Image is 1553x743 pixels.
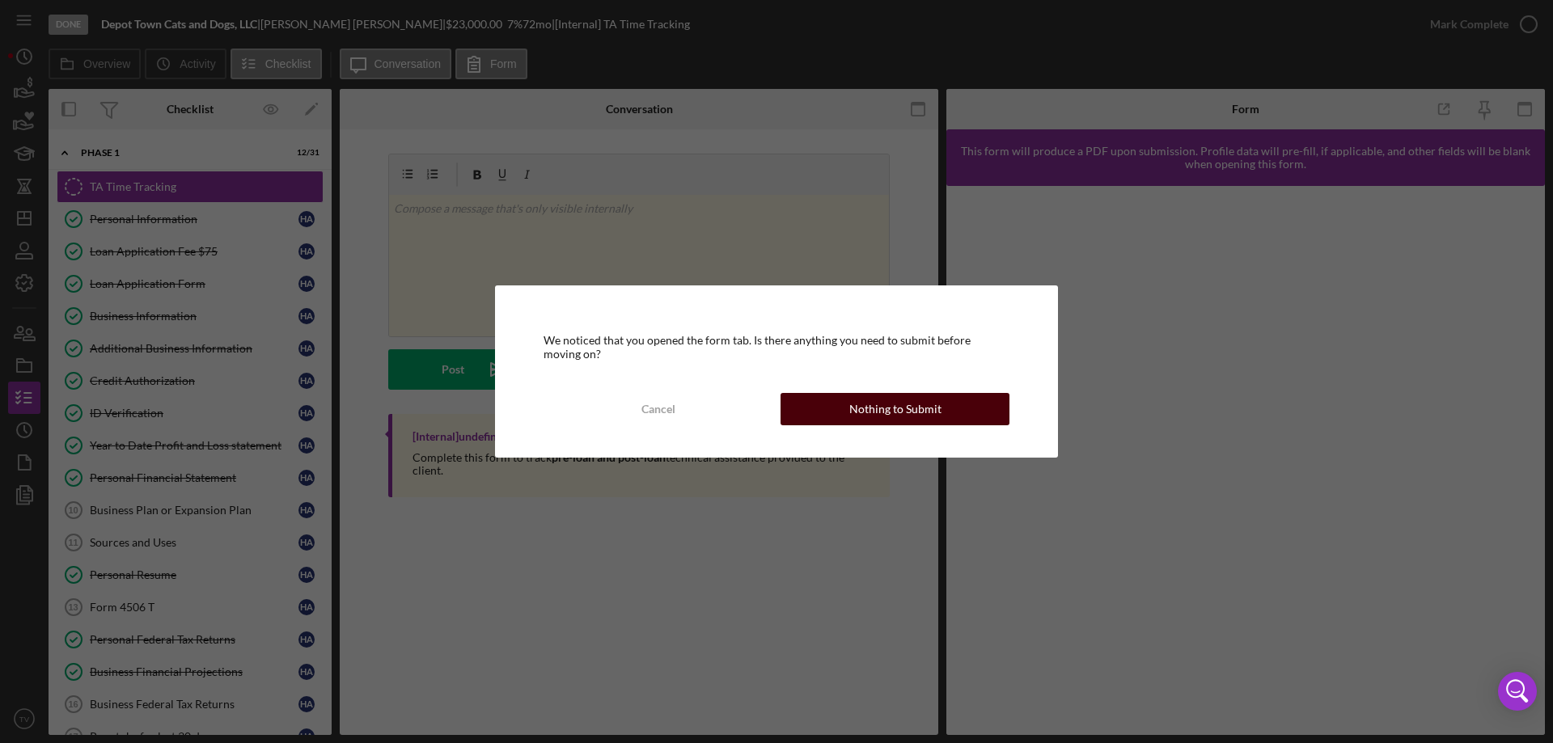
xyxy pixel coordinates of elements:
div: Open Intercom Messenger [1498,672,1537,711]
button: Nothing to Submit [781,393,1009,425]
div: Cancel [641,393,675,425]
div: We noticed that you opened the form tab. Is there anything you need to submit before moving on? [544,334,1009,360]
button: Cancel [544,393,772,425]
div: Nothing to Submit [849,393,942,425]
